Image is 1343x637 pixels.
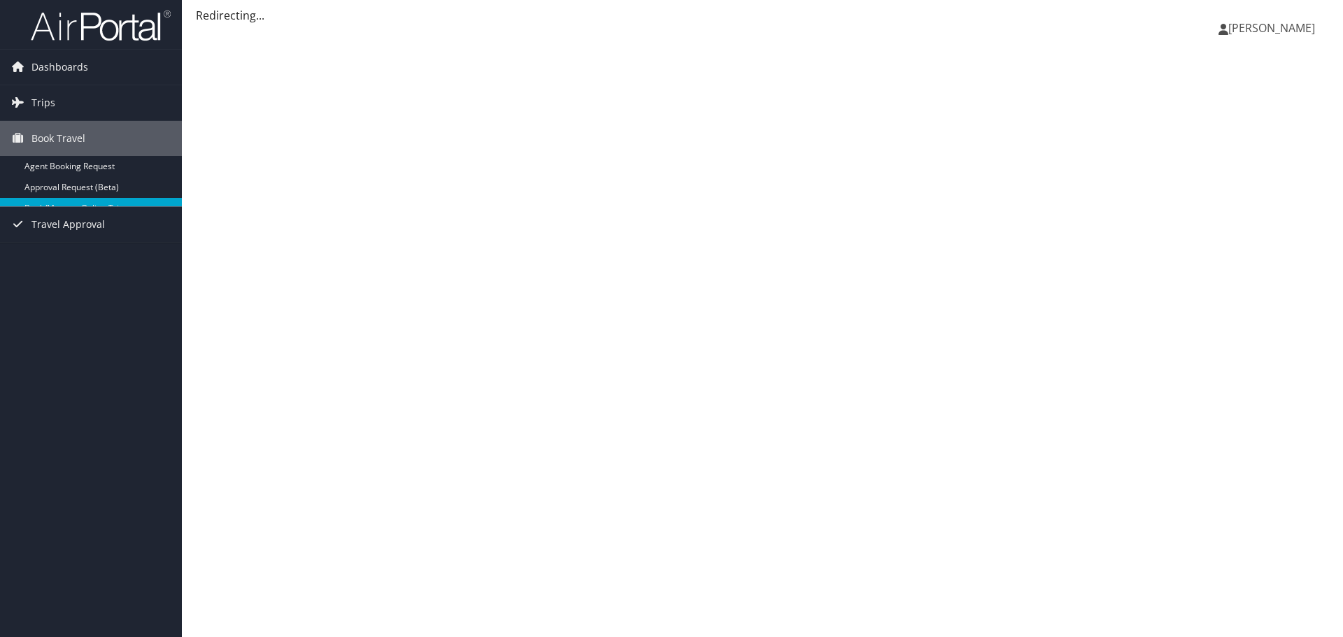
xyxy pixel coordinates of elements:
[31,121,85,156] span: Book Travel
[31,50,88,85] span: Dashboards
[31,85,55,120] span: Trips
[31,207,105,242] span: Travel Approval
[1218,7,1329,49] a: [PERSON_NAME]
[31,9,171,42] img: airportal-logo.png
[1228,20,1315,36] span: [PERSON_NAME]
[196,7,1329,24] div: Redirecting...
